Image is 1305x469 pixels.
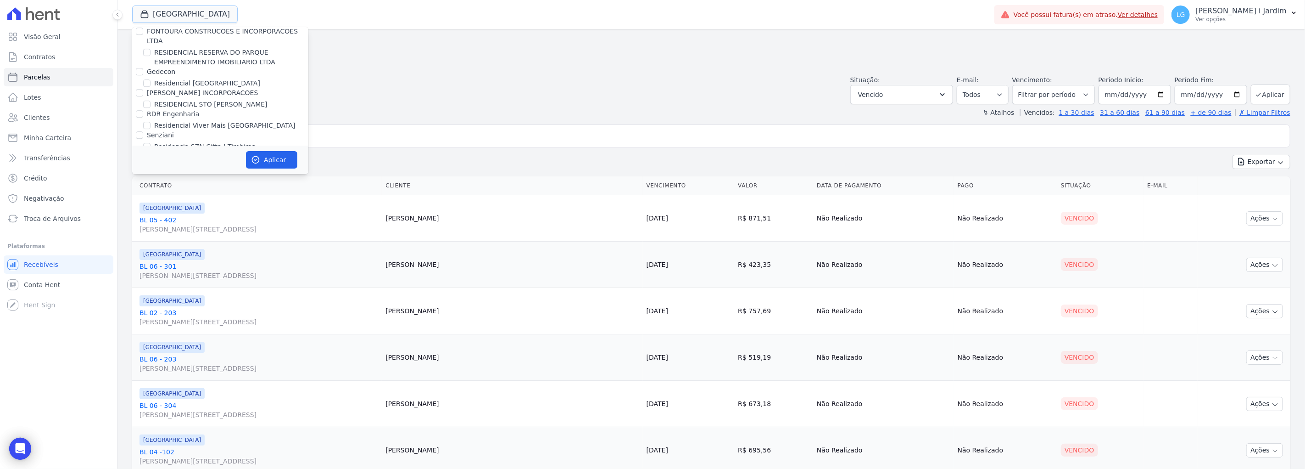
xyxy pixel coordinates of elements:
label: RESIDENCIAL RESERVA DO PARQUE EMPREENDIMENTO IMOBILIARIO LTDA [154,48,308,67]
td: Não Realizado [813,381,954,427]
span: Vencido [858,89,883,100]
label: Situação: [850,76,880,84]
th: Pago [954,176,1057,195]
th: Cliente [382,176,642,195]
th: Data de Pagamento [813,176,954,195]
span: [PERSON_NAME][STREET_ADDRESS] [139,364,378,373]
label: RESIDENCIAL STO [PERSON_NAME] [154,100,268,109]
div: Vencido [1061,258,1098,271]
td: [PERSON_NAME] [382,288,642,334]
span: Parcelas [24,73,50,82]
span: Minha Carteira [24,133,71,142]
span: [PERSON_NAME][STREET_ADDRESS] [139,410,378,419]
label: Período Inicío: [1099,76,1143,84]
label: Residencia SZN Citta | Timbiras [154,142,255,152]
label: Senziani [147,131,174,139]
label: Período Fim: [1175,75,1247,85]
span: Lotes [24,93,41,102]
label: Vencimento: [1012,76,1052,84]
button: [GEOGRAPHIC_DATA] [132,6,238,23]
a: Crédito [4,169,113,187]
span: [GEOGRAPHIC_DATA] [139,388,205,399]
div: Vencido [1061,212,1098,225]
button: Ações [1246,397,1283,411]
a: BL 04 -102[PERSON_NAME][STREET_ADDRESS] [139,447,378,466]
span: Visão Geral [24,32,61,41]
label: Vencidos: [1020,109,1055,116]
td: Não Realizado [954,288,1057,334]
button: Ações [1246,350,1283,365]
a: [DATE] [647,307,668,315]
td: Não Realizado [813,242,954,288]
p: [PERSON_NAME] i Jardim [1195,6,1287,16]
button: LG [PERSON_NAME] i Jardim Ver opções [1164,2,1305,28]
span: [GEOGRAPHIC_DATA] [139,342,205,353]
a: Troca de Arquivos [4,209,113,228]
div: Open Intercom Messenger [9,438,31,460]
a: Contratos [4,48,113,66]
a: BL 05 - 402[PERSON_NAME][STREET_ADDRESS] [139,215,378,234]
span: Transferências [24,153,70,163]
input: Buscar por nome do lote ou do cliente [149,127,1286,145]
a: Parcelas [4,68,113,86]
div: Plataformas [7,241,110,252]
span: LG [1177,11,1185,18]
a: Clientes [4,108,113,127]
span: [GEOGRAPHIC_DATA] [139,435,205,446]
td: [PERSON_NAME] [382,334,642,381]
span: Conta Hent [24,280,60,289]
a: ✗ Limpar Filtros [1235,109,1290,116]
span: [GEOGRAPHIC_DATA] [139,203,205,214]
td: Não Realizado [813,334,954,381]
label: Residencial Viver Mais [GEOGRAPHIC_DATA] [154,121,296,130]
a: Ver detalhes [1118,11,1158,18]
th: Contrato [132,176,382,195]
div: Vencido [1061,397,1098,410]
a: BL 06 - 304[PERSON_NAME][STREET_ADDRESS] [139,401,378,419]
a: [DATE] [647,446,668,454]
span: Você possui fatura(s) em atraso. [1014,10,1158,20]
td: R$ 423,35 [734,242,813,288]
a: Transferências [4,149,113,167]
button: Ações [1246,258,1283,272]
span: [PERSON_NAME][STREET_ADDRESS] [139,225,378,234]
th: E-mail [1143,176,1198,195]
a: [DATE] [647,261,668,268]
a: 1 a 30 dias [1059,109,1094,116]
td: [PERSON_NAME] [382,242,642,288]
span: Clientes [24,113,50,122]
span: [PERSON_NAME][STREET_ADDRESS] [139,271,378,280]
a: BL 06 - 203[PERSON_NAME][STREET_ADDRESS] [139,355,378,373]
td: [PERSON_NAME] [382,195,642,242]
button: Aplicar [246,151,297,169]
td: Não Realizado [954,381,1057,427]
th: Vencimento [643,176,735,195]
td: Não Realizado [954,195,1057,242]
span: [GEOGRAPHIC_DATA] [139,249,205,260]
a: Minha Carteira [4,129,113,147]
a: [DATE] [647,400,668,407]
a: Conta Hent [4,276,113,294]
label: Residencial [GEOGRAPHIC_DATA] [154,79,260,88]
a: [DATE] [647,215,668,222]
div: Vencido [1061,444,1098,457]
td: Não Realizado [813,288,954,334]
span: Crédito [24,174,47,183]
p: Ver opções [1195,16,1287,23]
span: [GEOGRAPHIC_DATA] [139,295,205,306]
button: Ações [1246,211,1283,226]
a: BL 02 - 203[PERSON_NAME][STREET_ADDRESS] [139,308,378,327]
a: + de 90 dias [1191,109,1232,116]
td: R$ 757,69 [734,288,813,334]
a: Visão Geral [4,28,113,46]
th: Situação [1057,176,1143,195]
td: [PERSON_NAME] [382,381,642,427]
label: Gedecon [147,68,175,75]
label: RDR Engenharia [147,110,199,118]
span: Negativação [24,194,64,203]
a: BL 06 - 301[PERSON_NAME][STREET_ADDRESS] [139,262,378,280]
label: [PERSON_NAME] INCORPORACOES [147,89,258,96]
label: ↯ Atalhos [983,109,1014,116]
a: Recebíveis [4,255,113,274]
button: Vencido [850,85,953,104]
